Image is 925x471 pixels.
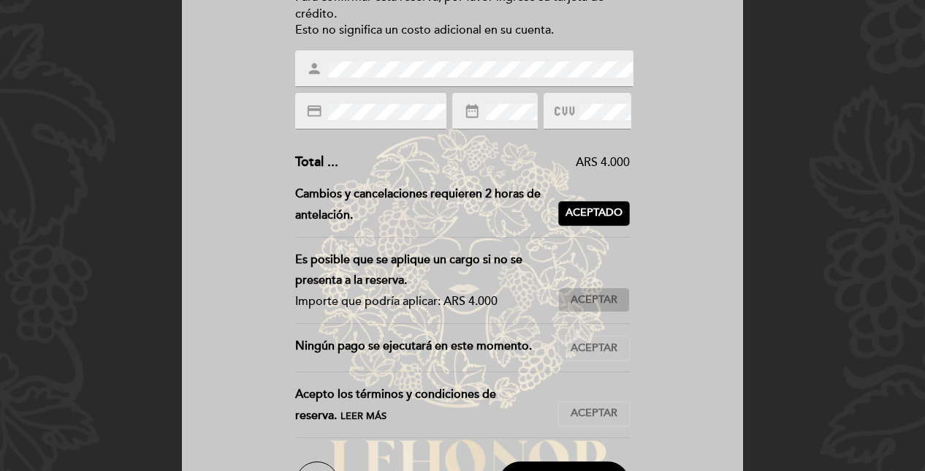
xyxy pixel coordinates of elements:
[306,61,322,77] i: person
[295,291,547,312] div: Importe que podría aplicar: ARS 4.000
[571,406,617,421] span: Aceptar
[558,201,630,226] button: Aceptado
[295,154,338,170] span: Total ...
[558,402,630,426] button: Aceptar
[558,287,630,312] button: Aceptar
[338,154,631,171] div: ARS 4.000
[295,249,547,292] div: Es posible que se aplique un cargo si no se presenta a la reserva.
[340,410,387,422] span: Leer más
[464,103,480,119] i: date_range
[295,184,559,226] div: Cambios y cancelaciones requieren 2 horas de antelación.
[571,341,617,356] span: Aceptar
[306,103,322,119] i: credit_card
[566,206,623,221] span: Aceptado
[571,293,617,308] span: Aceptar
[558,336,630,361] button: Aceptar
[295,384,559,426] div: Acepto los términos y condiciones de reserva.
[295,336,559,361] div: Ningún pago se ejecutará en este momento.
